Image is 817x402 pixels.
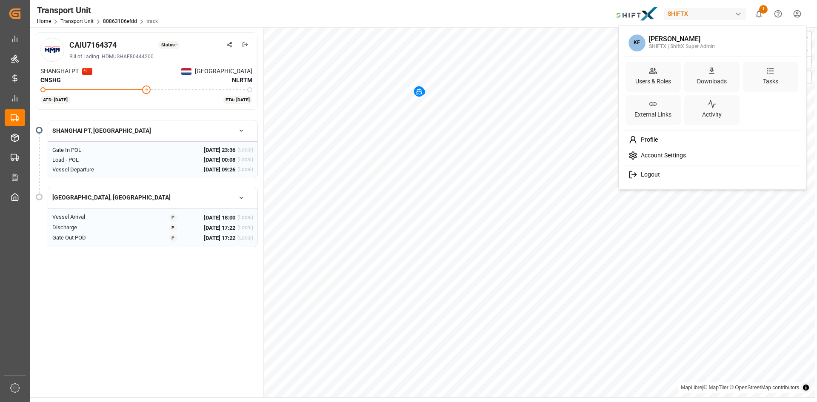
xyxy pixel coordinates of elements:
div: Downloads [695,75,728,88]
a: MapLibre [681,385,702,391]
div: [PERSON_NAME] [649,35,715,43]
div: External Links [633,108,673,121]
div: SHIFTX | ShiftX Super Admin [649,43,715,51]
a: © MapTiler [703,385,728,391]
div: Users & Roles [634,75,673,88]
a: © OpenStreetMap contributors [730,385,799,391]
span: Logout [637,171,660,179]
span: Account Settings [637,152,686,160]
div: Tasks [761,75,780,88]
span: KF [628,34,646,51]
div: Activity [700,108,723,121]
span: Profile [637,136,658,144]
summary: Toggle attribution [801,382,811,393]
div: | [681,383,799,392]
